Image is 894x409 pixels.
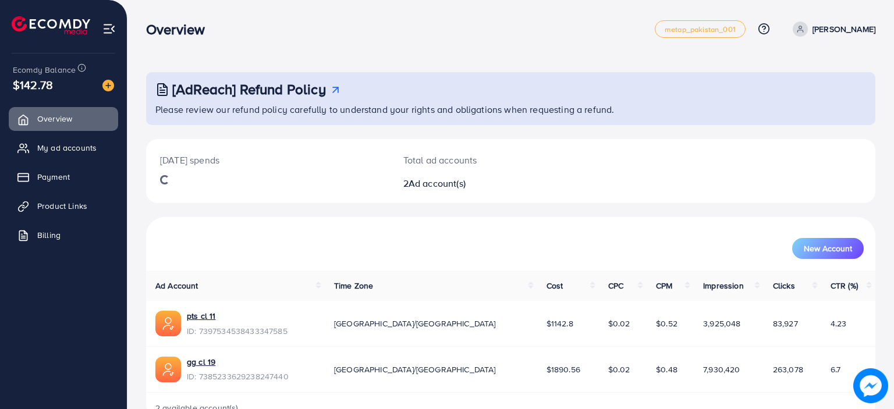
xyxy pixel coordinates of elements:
[9,223,118,247] a: Billing
[656,280,672,291] span: CPM
[547,318,573,329] span: $1142.8
[409,177,466,190] span: Ad account(s)
[146,21,214,38] h3: Overview
[334,280,373,291] span: Time Zone
[187,356,289,368] a: gg cl 19
[547,280,563,291] span: Cost
[788,22,875,37] a: [PERSON_NAME]
[547,364,580,375] span: $1890.56
[12,16,90,34] img: logo
[13,64,76,76] span: Ecomdy Balance
[9,136,118,159] a: My ad accounts
[9,194,118,218] a: Product Links
[804,244,852,252] span: New Account
[831,318,847,329] span: 4.23
[703,280,744,291] span: Impression
[403,178,558,189] h2: 2
[655,20,746,38] a: metap_pakistan_001
[172,81,326,98] h3: [AdReach] Refund Policy
[831,364,840,375] span: 6.7
[37,229,61,241] span: Billing
[334,318,496,329] span: [GEOGRAPHIC_DATA]/[GEOGRAPHIC_DATA]
[155,311,181,336] img: ic-ads-acc.e4c84228.svg
[608,318,630,329] span: $0.02
[37,142,97,154] span: My ad accounts
[13,76,53,93] span: $142.78
[773,280,795,291] span: Clicks
[37,113,72,125] span: Overview
[773,364,803,375] span: 263,078
[665,26,736,33] span: metap_pakistan_001
[37,200,87,212] span: Product Links
[187,371,289,382] span: ID: 7385233629238247440
[813,22,875,36] p: [PERSON_NAME]
[608,364,630,375] span: $0.02
[334,364,496,375] span: [GEOGRAPHIC_DATA]/[GEOGRAPHIC_DATA]
[187,325,288,337] span: ID: 7397534538433347585
[160,153,375,167] p: [DATE] spends
[403,153,558,167] p: Total ad accounts
[703,364,740,375] span: 7,930,420
[853,368,888,403] img: image
[773,318,798,329] span: 83,927
[155,280,198,291] span: Ad Account
[831,280,858,291] span: CTR (%)
[37,171,70,183] span: Payment
[656,318,677,329] span: $0.52
[703,318,740,329] span: 3,925,048
[9,107,118,130] a: Overview
[155,102,868,116] p: Please review our refund policy carefully to understand your rights and obligations when requesti...
[656,364,677,375] span: $0.48
[9,165,118,189] a: Payment
[102,22,116,35] img: menu
[792,238,864,259] button: New Account
[155,357,181,382] img: ic-ads-acc.e4c84228.svg
[187,310,288,322] a: pts cl 11
[608,280,623,291] span: CPC
[102,80,114,91] img: image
